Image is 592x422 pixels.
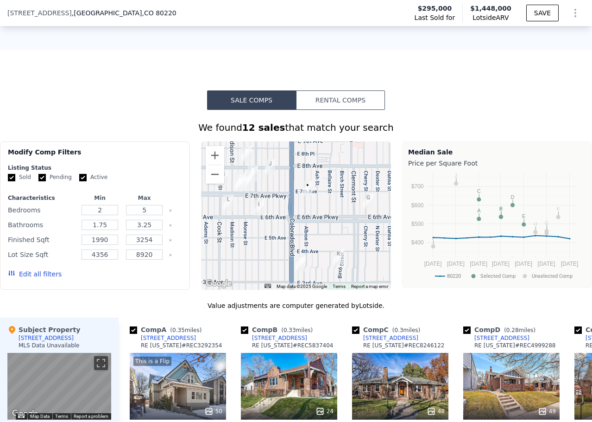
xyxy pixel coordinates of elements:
[203,278,234,290] img: Google
[72,8,176,18] span: , [GEOGRAPHIC_DATA]
[556,206,560,211] text: K
[130,334,196,342] a: [STREET_ADDRESS]
[235,173,246,188] div: 721 Monroe St
[561,261,579,267] text: [DATE]
[38,173,72,181] label: Pending
[8,248,76,261] div: Lot Size Sqft
[169,253,172,257] button: Clear
[315,407,334,416] div: 24
[142,9,176,17] span: , CO 80220
[363,342,445,349] div: RE [US_STATE] # REC8246122
[7,325,80,334] div: Subject Property
[38,174,46,181] input: Pending
[204,407,222,416] div: 50
[408,157,586,170] div: Price per Square Foot
[302,180,313,196] div: 680 Albion St
[463,325,539,334] div: Comp D
[477,188,481,194] text: C
[408,147,586,157] div: Median Sale
[241,146,252,162] div: 820 Monroe St
[411,239,424,246] text: $400
[130,325,205,334] div: Comp A
[474,334,529,342] div: [STREET_ADDRESS]
[427,407,445,416] div: 48
[207,90,296,110] button: Sale Comps
[18,414,25,418] button: Keyboard shortcuts
[10,408,40,420] a: Open this area in Google Maps (opens a new window)
[411,202,424,209] text: $600
[538,261,555,267] text: [DATE]
[80,194,120,202] div: Min
[206,165,224,184] button: Zoom out
[265,284,271,288] button: Keyboard shortcuts
[499,206,503,211] text: F
[506,327,519,333] span: 0.28
[277,284,327,289] span: Map data ©2025 Google
[19,334,74,342] div: [STREET_ADDRESS]
[415,13,455,22] span: Last Sold for
[474,342,556,349] div: RE [US_STATE] # REC4999288
[252,334,307,342] div: [STREET_ADDRESS]
[394,327,403,333] span: 0.3
[30,413,50,420] button: Map Data
[254,200,264,216] div: 600 Garfield St
[7,353,111,420] div: Street View
[566,4,585,22] button: Show Options
[169,209,172,212] button: Clear
[277,327,316,333] span: ( miles)
[432,236,435,241] text: L
[480,273,516,279] text: Selected Comp
[235,175,246,191] div: 3525 E 7th Avenue Pkwy
[8,174,15,181] input: Sold
[206,146,224,165] button: Zoom in
[8,173,31,181] label: Sold
[470,261,487,267] text: [DATE]
[463,334,529,342] a: [STREET_ADDRESS]
[10,408,40,420] img: Google
[74,414,108,419] a: Report a problem
[470,5,511,12] span: $1,448,000
[333,284,346,289] a: Terms (opens in new tab)
[408,170,584,286] svg: A chart.
[94,356,108,370] button: Toggle fullscreen view
[8,194,76,202] div: Characteristics
[79,174,87,181] input: Active
[424,261,442,267] text: [DATE]
[7,353,111,420] div: Map
[169,238,172,242] button: Clear
[522,213,525,219] text: E
[7,8,72,18] span: [STREET_ADDRESS]
[8,204,76,217] div: Bedrooms
[242,174,252,190] div: 3601 E 7th Avenue Pkwy
[515,261,532,267] text: [DATE]
[470,13,511,22] span: Lotside ARV
[545,220,549,226] text: G
[418,4,452,13] span: $295,000
[19,342,80,349] div: MLS Data Unavailable
[538,407,556,416] div: 49
[411,221,424,227] text: $500
[447,261,465,267] text: [DATE]
[283,327,296,333] span: 0.33
[252,342,334,349] div: RE [US_STATE] # REC5837404
[532,273,573,279] text: Unselected Comp
[265,159,275,175] div: 772 Jackson St
[363,193,373,209] div: 628 Cherry St
[55,414,68,419] a: Terms (opens in new tab)
[124,194,165,202] div: Max
[492,261,510,267] text: [DATE]
[8,164,182,172] div: Listing Status
[242,122,285,133] strong: 12 sales
[389,327,424,333] span: ( miles)
[352,334,418,342] a: [STREET_ADDRESS]
[8,233,76,246] div: Finished Sqft
[141,342,222,349] div: RE [US_STATE] # REC3292354
[172,327,185,333] span: 0.35
[223,195,233,211] div: 625 Madison St
[411,183,424,190] text: $700
[248,166,258,181] div: 745 Garfield St
[352,325,424,334] div: Comp C
[169,224,172,227] button: Clear
[363,334,418,342] div: [STREET_ADDRESS]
